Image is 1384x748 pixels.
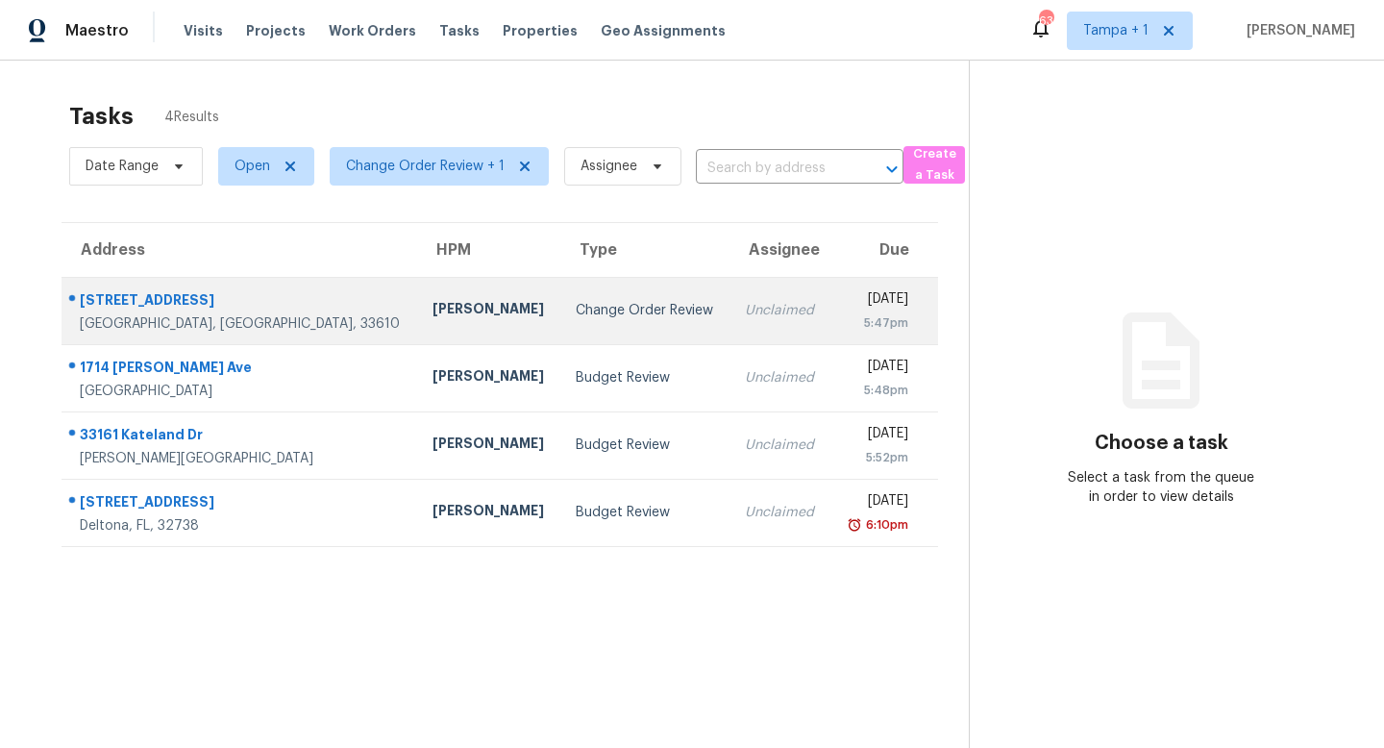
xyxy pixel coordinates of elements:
[862,515,908,535] div: 6:10pm
[846,424,908,448] div: [DATE]
[913,143,955,187] span: Create a Task
[1066,468,1258,507] div: Select a task from the queue in order to view details
[1239,21,1355,40] span: [PERSON_NAME]
[69,107,134,126] h2: Tasks
[246,21,306,40] span: Projects
[846,357,908,381] div: [DATE]
[576,503,714,522] div: Budget Review
[745,436,815,455] div: Unclaimed
[878,156,905,183] button: Open
[80,492,402,516] div: [STREET_ADDRESS]
[846,491,908,515] div: [DATE]
[80,516,402,536] div: Deltona, FL, 32738
[745,301,815,320] div: Unclaimed
[80,382,402,401] div: [GEOGRAPHIC_DATA]
[80,290,402,314] div: [STREET_ADDRESS]
[1095,434,1228,453] h3: Choose a task
[184,21,223,40] span: Visits
[65,21,129,40] span: Maestro
[439,24,480,37] span: Tasks
[601,21,726,40] span: Geo Assignments
[80,358,402,382] div: 1714 [PERSON_NAME] Ave
[745,368,815,387] div: Unclaimed
[432,501,545,525] div: [PERSON_NAME]
[847,515,862,535] img: Overdue Alarm Icon
[86,157,159,176] span: Date Range
[581,157,637,176] span: Assignee
[830,223,938,277] th: Due
[560,223,729,277] th: Type
[432,366,545,390] div: [PERSON_NAME]
[846,313,908,333] div: 5:47pm
[432,299,545,323] div: [PERSON_NAME]
[903,146,965,184] button: Create a Task
[846,289,908,313] div: [DATE]
[846,448,908,467] div: 5:52pm
[164,108,219,127] span: 4 Results
[846,381,908,400] div: 5:48pm
[1083,21,1149,40] span: Tampa + 1
[417,223,560,277] th: HPM
[729,223,830,277] th: Assignee
[576,301,714,320] div: Change Order Review
[235,157,270,176] span: Open
[432,434,545,458] div: [PERSON_NAME]
[80,314,402,334] div: [GEOGRAPHIC_DATA], [GEOGRAPHIC_DATA], 33610
[80,449,402,468] div: [PERSON_NAME][GEOGRAPHIC_DATA]
[503,21,578,40] span: Properties
[745,503,815,522] div: Unclaimed
[329,21,416,40] span: Work Orders
[696,154,850,184] input: Search by address
[346,157,505,176] span: Change Order Review + 1
[1039,12,1052,31] div: 63
[576,436,714,455] div: Budget Review
[576,368,714,387] div: Budget Review
[80,425,402,449] div: 33161 Kateland Dr
[62,223,417,277] th: Address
